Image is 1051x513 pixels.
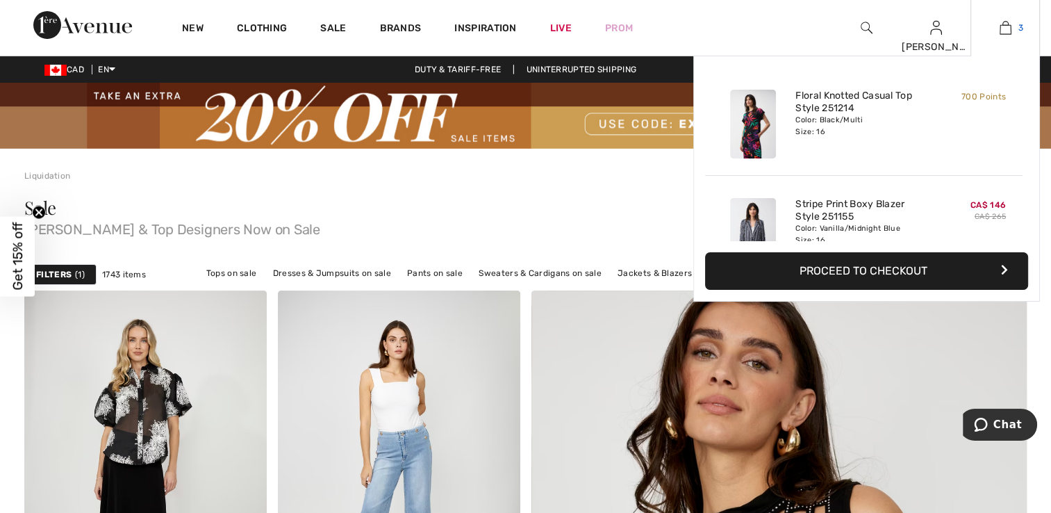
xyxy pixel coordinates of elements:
[237,22,287,37] a: Clothing
[44,65,67,76] img: Canadian Dollar
[705,252,1028,290] button: Proceed to Checkout
[75,268,85,281] span: 1
[320,22,346,37] a: Sale
[44,65,90,74] span: CAD
[795,198,932,223] a: Stripe Print Boxy Blazer Style 251155
[795,223,932,245] div: Color: Vanilla/Midnight Blue Size: 16
[730,90,776,158] img: Floral Knotted Casual Top Style 251214
[861,19,872,36] img: search the website
[400,264,470,282] a: Pants on sale
[454,22,516,37] span: Inspiration
[33,11,132,39] img: 1ère Avenue
[1000,19,1011,36] img: My Bag
[930,19,942,36] img: My Info
[930,21,942,34] a: Sign In
[266,264,398,282] a: Dresses & Jumpsuits on sale
[961,92,1006,101] span: 700 Points
[963,409,1037,443] iframe: Opens a widget where you can chat to one of our agents
[902,40,970,54] div: [PERSON_NAME]
[199,264,264,282] a: Tops on sale
[472,264,608,282] a: Sweaters & Cardigans on sale
[182,22,204,37] a: New
[10,222,26,291] span: Get 15% off
[24,217,1027,236] span: [PERSON_NAME] & Top Designers Now on Sale
[102,268,146,281] span: 1743 items
[380,22,422,37] a: Brands
[611,264,731,282] a: Jackets & Blazers on sale
[98,65,115,74] span: EN
[550,21,572,35] a: Live
[970,200,1006,210] span: CA$ 146
[795,115,932,137] div: Color: Black/Multi Size: 16
[24,171,70,181] a: Liquidation
[605,21,633,35] a: Prom
[730,198,776,267] img: Stripe Print Boxy Blazer Style 251155
[971,19,1039,36] a: 3
[24,195,56,220] span: Sale
[975,212,1006,221] s: CA$ 265
[1018,22,1023,34] span: 3
[36,268,72,281] strong: Filters
[795,90,932,115] a: Floral Knotted Casual Top Style 251214
[32,206,46,220] button: Close teaser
